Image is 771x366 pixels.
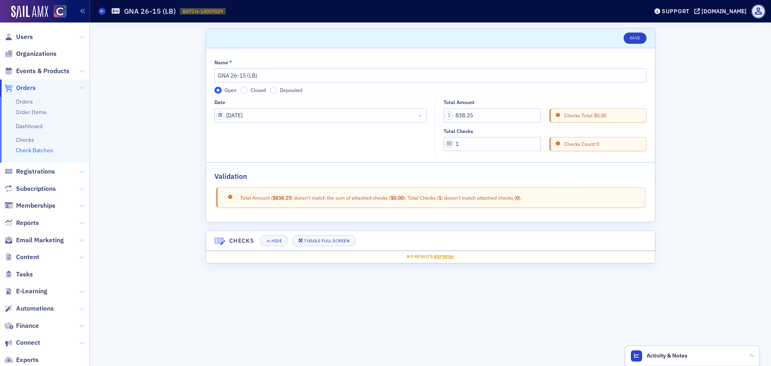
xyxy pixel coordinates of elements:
span: $0.00 [594,112,606,119]
a: Checks [16,136,34,143]
div: Total Checks [444,128,473,134]
span: Profile [751,4,765,18]
a: Orders [16,98,33,105]
span: Activity & Notes [647,352,687,360]
a: View Homepage [48,5,66,19]
span: Finance [16,321,39,330]
span: Content [16,253,39,262]
span: Checks Count: 0 [562,140,599,147]
span: $0.00 [391,194,404,201]
span: Registrations [16,167,55,176]
span: Deposited [280,87,302,93]
a: E-Learning [4,287,47,296]
input: Deposited [270,87,277,94]
span: $838.25 [273,194,291,201]
input: 0.00 [444,108,541,123]
span: Memberships [16,201,55,210]
a: Automations [4,304,54,313]
div: Hide [271,239,282,243]
span: Refresh [434,254,454,259]
a: Users [4,33,33,41]
input: Open [214,87,222,94]
input: MM/DD/YYYY [214,108,426,123]
span: E-Learning [16,287,47,296]
a: Events & Products [4,67,69,76]
span: Email Marketing [16,236,64,245]
span: Checks Total: [562,112,606,119]
a: Tasks [4,270,33,279]
button: Hide [260,235,288,246]
span: Tasks [16,270,33,279]
a: Content [4,253,39,262]
a: Finance [4,321,39,330]
a: Memberships [4,201,55,210]
a: Organizations [4,49,57,58]
h1: GNA 26-15 (LB) [124,6,176,16]
span: Automations [16,304,54,313]
img: SailAMX [54,5,66,18]
span: Exports [16,356,39,364]
span: 0 [516,194,519,201]
img: SailAMX [11,6,48,18]
button: Toggle Full Screen [292,235,356,246]
span: Total Amount ( ) doesn't match the sum of attached checks ( ). Total Checks ( ) doesn't match att... [235,194,522,201]
span: Subscriptions [16,184,56,193]
span: BATCH-14057029 [183,8,223,15]
span: Closed [251,87,266,93]
a: Order Items [16,108,47,116]
a: Check Batches [16,147,53,154]
div: No results. [212,254,649,260]
div: Name [214,59,228,65]
span: Reports [16,219,39,227]
h2: Validation [214,171,247,182]
input: Closed [241,87,248,94]
a: Email Marketing [4,236,64,245]
span: Organizations [16,49,57,58]
span: Events & Products [16,67,69,76]
h4: Checks [229,237,254,245]
a: Orders [4,84,36,92]
button: Close [416,108,426,123]
div: Total Amount [444,99,475,105]
div: Support [662,8,689,15]
a: Connect [4,338,40,347]
div: Date [214,99,225,105]
span: Users [16,33,33,41]
a: Reports [4,219,39,227]
abbr: This field is required [229,59,232,65]
span: Open [224,87,237,93]
a: Subscriptions [4,184,56,193]
span: Connect [16,338,40,347]
a: Exports [4,356,39,364]
a: Registrations [4,167,55,176]
span: Orders [16,84,36,92]
button: [DOMAIN_NAME] [694,8,749,14]
a: Dashboard [16,123,43,130]
span: 1 [439,194,441,201]
div: Toggle Full Screen [304,239,349,243]
div: [DOMAIN_NAME] [702,8,747,15]
button: Save [624,33,647,44]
